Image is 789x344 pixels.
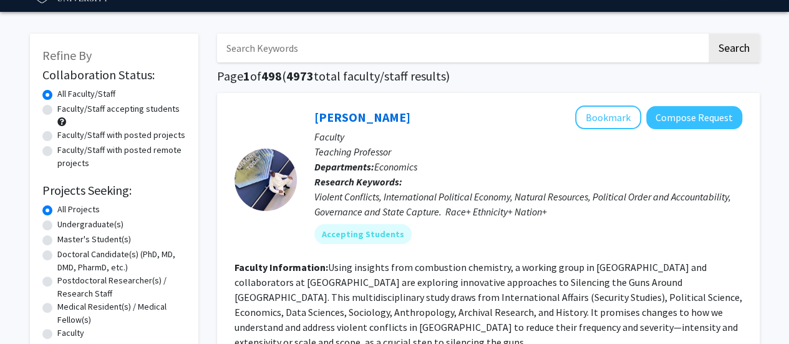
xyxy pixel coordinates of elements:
[314,175,402,188] b: Research Keywords:
[42,67,186,82] h2: Collaboration Status:
[314,129,742,144] p: Faculty
[57,300,186,327] label: Medical Resident(s) / Medical Fellow(s)
[57,87,115,101] label: All Faculty/Staff
[314,160,374,173] b: Departments:
[709,34,760,62] button: Search
[57,233,131,246] label: Master's Student(s)
[243,68,250,84] span: 1
[314,109,410,125] a: [PERSON_NAME]
[57,102,180,115] label: Faculty/Staff accepting students
[217,34,707,62] input: Search Keywords
[261,68,282,84] span: 498
[314,224,412,244] mat-chip: Accepting Students
[575,106,641,129] button: Add Melvin Ayogu to Bookmarks
[314,144,742,159] p: Teaching Professor
[57,218,123,231] label: Undergraduate(s)
[57,274,186,300] label: Postdoctoral Researcher(s) / Research Staff
[374,160,417,173] span: Economics
[57,203,100,216] label: All Projects
[57,129,185,142] label: Faculty/Staff with posted projects
[42,183,186,198] h2: Projects Seeking:
[57,248,186,274] label: Doctoral Candidate(s) (PhD, MD, DMD, PharmD, etc.)
[235,261,328,273] b: Faculty Information:
[314,189,742,219] div: Violent Conflicts, International Political Economy, Natural Resources, Political Order and Accoun...
[286,68,314,84] span: 4973
[57,144,186,170] label: Faculty/Staff with posted remote projects
[57,327,84,340] label: Faculty
[646,106,742,129] button: Compose Request to Melvin Ayogu
[217,69,760,84] h1: Page of ( total faculty/staff results)
[42,47,92,63] span: Refine By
